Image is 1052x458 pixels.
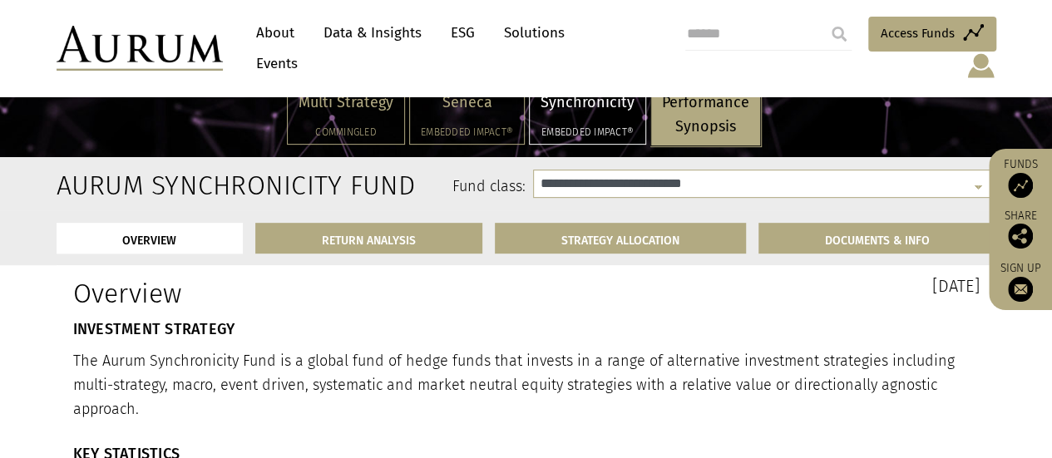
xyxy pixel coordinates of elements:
[73,320,235,338] strong: INVESTMENT STRATEGY
[57,26,223,71] img: Aurum
[248,17,303,48] a: About
[299,127,393,137] h5: Commingled
[315,17,430,48] a: Data & Insights
[997,157,1044,198] a: Funds
[966,52,996,80] img: account-icon.svg
[217,176,526,198] label: Fund class:
[57,170,192,201] h2: Aurum Synchronicity Fund
[1008,173,1033,198] img: Access Funds
[1008,277,1033,302] img: Sign up to our newsletter
[997,210,1044,249] div: Share
[868,17,996,52] a: Access Funds
[495,223,746,254] a: STRATEGY ALLOCATION
[1008,224,1033,249] img: Share this post
[255,223,482,254] a: RETURN ANALYSIS
[421,91,513,115] p: Seneca
[73,349,980,421] p: The Aurum Synchronicity Fund is a global fund of hedge funds that invests in a range of alternati...
[541,91,635,115] p: Synchronicity
[442,17,483,48] a: ESG
[248,48,298,79] a: Events
[997,261,1044,302] a: Sign up
[539,278,980,294] h3: [DATE]
[822,17,856,51] input: Submit
[496,17,573,48] a: Solutions
[662,91,749,139] p: Performance Synopsis
[73,278,514,309] h1: Overview
[758,223,996,254] a: DOCUMENTS & INFO
[421,127,513,137] h5: Embedded Impact®
[541,127,635,137] h5: Embedded Impact®
[299,91,393,115] p: Multi Strategy
[881,23,955,43] span: Access Funds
